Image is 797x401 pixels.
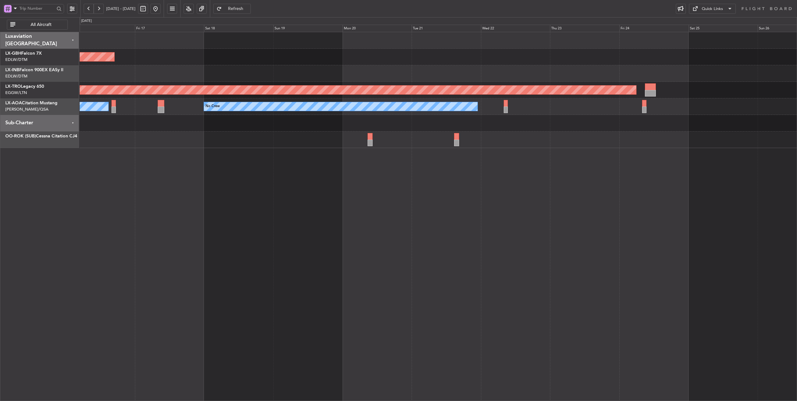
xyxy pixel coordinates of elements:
[5,101,57,105] a: LX-AOACitation Mustang
[689,25,758,32] div: Sat 25
[66,25,135,32] div: Thu 16
[5,57,27,62] a: EDLW/DTM
[19,4,55,13] input: Trip Number
[7,20,68,30] button: All Aircraft
[412,25,481,32] div: Tue 21
[223,7,249,11] span: Refresh
[273,25,343,32] div: Sun 19
[702,6,723,12] div: Quick Links
[5,51,42,56] a: LX-GBHFalcon 7X
[135,25,204,32] div: Fri 17
[5,84,21,89] span: LX-TRO
[343,25,412,32] div: Mon 20
[689,4,736,14] button: Quick Links
[5,134,77,138] a: OO-ROK (SUB)Cessna Citation CJ4
[17,22,66,27] span: All Aircraft
[5,68,63,72] a: LX-INBFalcon 900EX EASy II
[5,90,27,96] a: EGGW/LTN
[5,68,19,72] span: LX-INB
[106,6,136,12] span: [DATE] - [DATE]
[205,102,220,111] div: No Crew
[619,25,689,32] div: Fri 24
[81,18,92,24] div: [DATE]
[5,51,21,56] span: LX-GBH
[5,73,27,79] a: EDLW/DTM
[5,134,36,138] span: OO-ROK (SUB)
[5,106,48,112] a: [PERSON_NAME]/QSA
[213,4,251,14] button: Refresh
[550,25,619,32] div: Thu 23
[204,25,273,32] div: Sat 18
[481,25,550,32] div: Wed 22
[5,84,44,89] a: LX-TROLegacy 650
[5,101,22,105] span: LX-AOA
